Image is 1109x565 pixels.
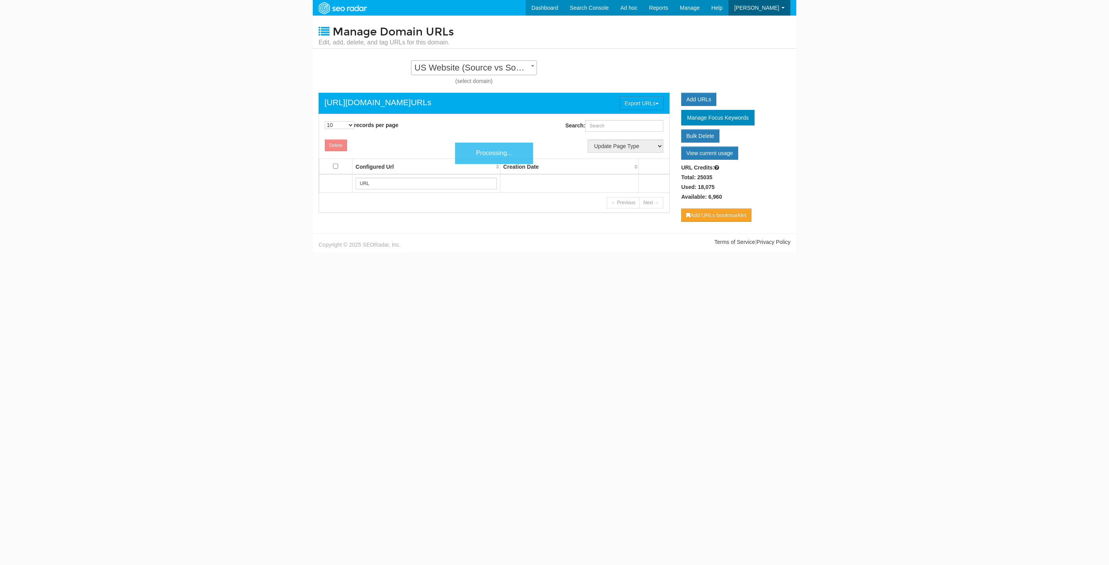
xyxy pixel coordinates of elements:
select: records per page [325,121,354,129]
input: Search: [585,120,663,132]
a: Next → [639,197,663,208]
span: Search Console [570,5,609,11]
label: Available: 6,960 [681,193,722,201]
span: US Website (Source vs Source) - Standard [411,62,537,73]
a: Bulk Delete [681,129,719,143]
span: Manage [680,5,700,11]
a: ← Previous [607,197,640,208]
th: Creation Date [500,159,638,175]
label: URL Credits: [681,164,719,171]
a: [URL][DOMAIN_NAME] [324,97,411,108]
label: Used: 18,075 [681,183,715,191]
th: Configured Url [352,159,500,175]
span: Ad hoc [620,5,638,11]
div: URLs [324,97,431,108]
span: Reports [649,5,668,11]
div: | [554,238,796,246]
label: Total: 25035 [681,173,712,181]
label: Search: [565,120,663,132]
button: Export URLs [620,97,664,110]
a: Terms of Service [714,239,755,245]
div: Copyright © 2025 SEORadar, Inc. [313,238,554,249]
span: US Website (Source vs Source) - Standard [411,60,537,75]
label: records per page [325,121,399,129]
span: Manage Domain URLs [333,25,454,39]
div: (select domain) [319,77,629,85]
a: View current usage [681,147,738,160]
a: Manage Focus Keywords [681,110,755,125]
img: SEORadar [315,1,369,15]
input: Search [356,178,497,189]
div: Processing... [455,143,533,164]
a: Add URLs [681,93,716,106]
button: Delete [325,139,347,151]
span: Manage Focus Keywords [687,115,749,121]
a: Privacy Policy [756,239,790,245]
small: Edit, add, delete, and tag URLs for this domain. [319,38,454,47]
span: Help [711,5,723,11]
span: [PERSON_NAME] [734,5,779,11]
a: Add URLs bookmarklet [681,208,751,222]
